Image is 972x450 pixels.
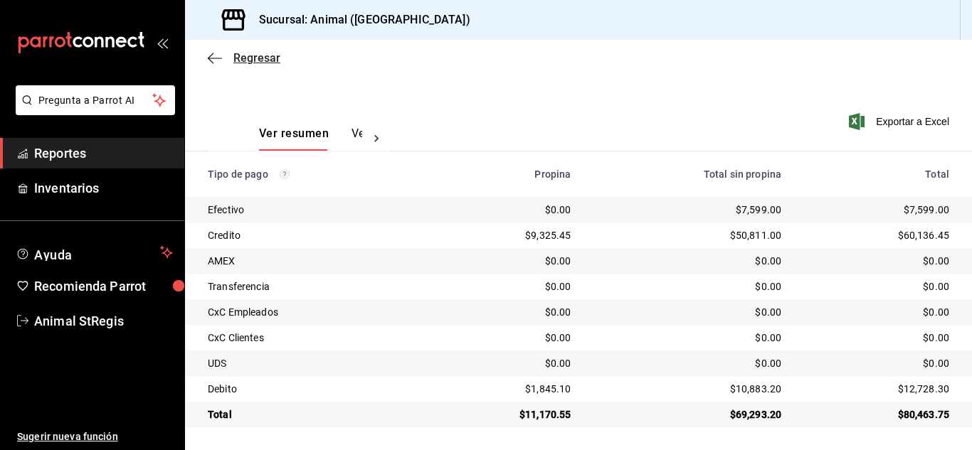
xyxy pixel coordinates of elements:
span: Regresar [233,51,280,65]
div: $11,170.55 [438,407,571,422]
button: Pregunta a Parrot AI [16,85,175,115]
div: CxC Clientes [208,331,416,345]
div: Total [804,168,949,180]
div: $0.00 [438,356,571,370]
div: $0.00 [438,305,571,319]
div: $0.00 [593,305,781,319]
div: $50,811.00 [593,228,781,242]
div: $0.00 [804,305,949,319]
div: Tipo de pago [208,168,416,180]
div: $0.00 [438,279,571,294]
div: $0.00 [593,356,781,370]
button: open_drawer_menu [157,37,168,48]
div: $10,883.20 [593,382,781,396]
div: Total [208,407,416,422]
div: Total sin propina [593,168,781,180]
button: Exportar a Excel [852,113,949,130]
div: $0.00 [593,331,781,345]
div: Transferencia [208,279,416,294]
div: $0.00 [438,203,571,217]
div: Credito [208,228,416,242]
span: Inventarios [34,178,173,198]
span: Pregunta a Parrot AI [38,93,153,108]
div: $60,136.45 [804,228,949,242]
button: Ver pagos [352,127,405,151]
span: Reportes [34,144,173,163]
div: $9,325.45 [438,228,571,242]
div: Efectivo [208,203,416,217]
div: Propina [438,168,571,180]
span: Sugerir nueva función [17,429,173,444]
a: Pregunta a Parrot AI [10,103,175,118]
span: Animal StRegis [34,311,173,331]
div: $7,599.00 [804,203,949,217]
div: $0.00 [804,331,949,345]
div: $0.00 [804,279,949,294]
div: $80,463.75 [804,407,949,422]
div: $7,599.00 [593,203,781,217]
div: $0.00 [438,331,571,345]
div: navigation tabs [259,127,362,151]
div: CxC Empleados [208,305,416,319]
div: $0.00 [593,254,781,268]
div: $0.00 [438,254,571,268]
svg: Los pagos realizados con Pay y otras terminales son montos brutos. [280,169,290,179]
div: AMEX [208,254,416,268]
button: Ver resumen [259,127,329,151]
span: Recomienda Parrot [34,277,173,296]
h3: Sucursal: Animal ([GEOGRAPHIC_DATA]) [248,11,470,28]
div: $0.00 [804,254,949,268]
span: Ayuda [34,244,154,261]
div: UDS [208,356,416,370]
div: $1,845.10 [438,382,571,396]
div: $69,293.20 [593,407,781,422]
button: Regresar [208,51,280,65]
div: $0.00 [593,279,781,294]
div: $12,728.30 [804,382,949,396]
div: $0.00 [804,356,949,370]
div: Debito [208,382,416,396]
